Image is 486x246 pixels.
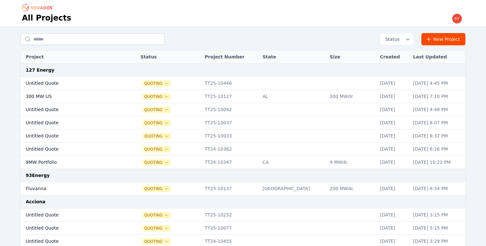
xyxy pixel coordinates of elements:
[377,90,410,103] td: [DATE]
[22,3,56,13] nav: Breadcrumb
[421,33,465,45] a: New Project
[202,143,259,156] td: TT24-10362
[21,77,465,90] tr: Untitled QuoteQuotingTT25-10446[DATE][DATE] 4:45 PM
[410,103,465,116] td: [DATE] 4:48 PM
[143,94,170,99] button: Quoting
[202,182,259,195] td: TT25-10137
[21,116,121,129] td: Untitled Quote
[377,222,410,235] td: [DATE]
[143,239,170,244] button: Quoting
[143,81,170,86] button: Quoting
[410,156,465,169] td: [DATE] 10:22 PM
[21,103,465,116] tr: Untitled QuoteQuotingTT25-10042[DATE][DATE] 4:48 PM
[202,116,259,129] td: TT25-10037
[21,182,121,195] td: Fluvanna
[143,134,170,139] button: Quoting
[327,50,377,64] th: Size
[143,147,170,152] button: Quoting
[143,213,170,218] button: Quoting
[259,156,327,169] td: CA
[21,182,465,195] tr: FluvannaQuotingTT25-10137[GEOGRAPHIC_DATA]200 MWdc[DATE][DATE] 6:54 PM
[202,77,259,90] td: TT25-10446
[410,90,465,103] td: [DATE] 7:10 PM
[410,50,465,64] th: Last Updated
[143,160,170,165] button: Quoting
[259,182,327,195] td: [GEOGRAPHIC_DATA]
[22,13,71,23] h1: All Projects
[21,129,121,143] td: Untitled Quote
[377,182,410,195] td: [DATE]
[410,143,465,156] td: [DATE] 6:26 PM
[377,143,410,156] td: [DATE]
[377,208,410,222] td: [DATE]
[143,186,170,191] button: Quoting
[21,90,121,103] td: 300 MW US
[21,222,121,235] td: Untitled Quote
[21,77,121,90] td: Untitled Quote
[410,222,465,235] td: [DATE] 5:15 PM
[21,103,121,116] td: Untitled Quote
[21,195,465,208] td: Acciona
[452,13,462,24] img: kyle.macdougall@nevados.solar
[202,129,259,143] td: TT25-10033
[202,208,259,222] td: TT25-10232
[410,208,465,222] td: [DATE] 3:15 PM
[410,116,465,129] td: [DATE] 8:07 PM
[377,116,410,129] td: [DATE]
[202,222,259,235] td: TT25-10077
[410,129,465,143] td: [DATE] 8:37 PM
[377,156,410,169] td: [DATE]
[21,129,465,143] tr: Untitled QuoteQuotingTT25-10033[DATE][DATE] 8:37 PM
[137,50,202,64] th: Status
[143,120,170,126] button: Quoting
[202,50,259,64] th: Project Number
[143,107,170,112] button: Quoting
[21,169,465,182] td: 93Energy
[202,156,259,169] td: TT24-10347
[259,90,327,103] td: AL
[410,182,465,195] td: [DATE] 6:54 PM
[377,77,410,90] td: [DATE]
[377,103,410,116] td: [DATE]
[410,77,465,90] td: [DATE] 4:45 PM
[143,226,170,231] button: Quoting
[21,143,465,156] tr: Untitled QuoteQuotingTT24-10362[DATE][DATE] 6:26 PM
[21,156,465,169] tr: 9MW PortfolioQuotingTT24-10347CA9 MWdc[DATE][DATE] 10:22 PM
[21,208,121,222] td: Untitled Quote
[327,90,377,103] td: 300 MWdc
[21,90,465,103] tr: 300 MW USQuotingTT25-10127AL300 MWdc[DATE][DATE] 7:10 PM
[21,156,121,169] td: 9MW Portfolio
[327,156,377,169] td: 9 MWdc
[202,90,259,103] td: TT25-10127
[377,129,410,143] td: [DATE]
[327,182,377,195] td: 200 MWdc
[377,50,410,64] th: Created
[21,222,465,235] tr: Untitled QuoteQuotingTT25-10077[DATE][DATE] 5:15 PM
[202,103,259,116] td: TT25-10042
[259,50,327,64] th: State
[21,143,121,156] td: Untitled Quote
[382,36,400,42] span: Status
[21,64,465,77] td: 127 Energy
[21,50,121,64] th: Project
[21,208,465,222] tr: Untitled QuoteQuotingTT25-10232[DATE][DATE] 3:15 PM
[380,33,414,45] button: Status
[21,116,465,129] tr: Untitled QuoteQuotingTT25-10037[DATE][DATE] 8:07 PM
